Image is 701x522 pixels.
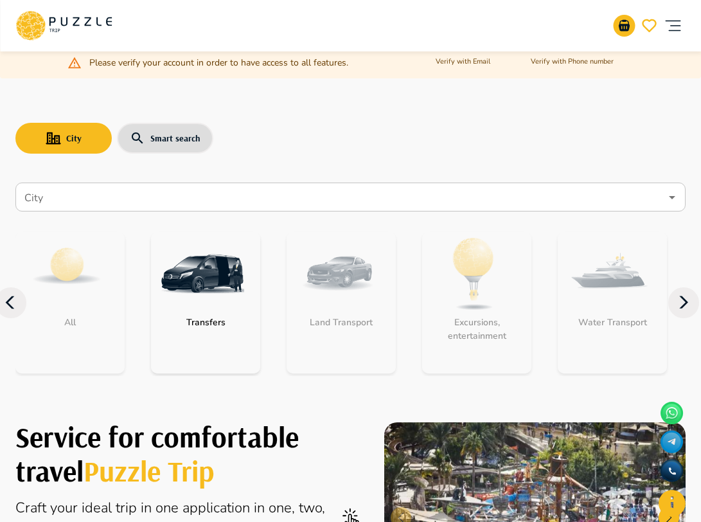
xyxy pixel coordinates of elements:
button: go-to-wishlist-submit-butto [638,15,660,37]
div: category-activity [422,232,531,373]
span: ideal [82,498,116,517]
span: Puzzle Trip [84,453,215,489]
span: one, [269,498,299,517]
div: category-get_transfer [151,232,260,373]
span: application [182,498,254,517]
img: GetTransfer [161,232,244,316]
div: category-landing_transport [287,232,396,373]
div: Please verify your account in order to have access to all features. [89,57,416,69]
span: your [50,498,82,517]
span: one [155,498,182,517]
span: two, [299,498,325,517]
button: search-with-city [15,123,112,154]
span: in [254,498,269,517]
p: Verify with Phone number [531,57,614,67]
span: in [141,498,155,517]
button: search-with-elastic-search [117,123,213,154]
h1: Create your perfect trip with Puzzle Trip. [15,420,357,487]
button: Open [663,188,681,206]
div: category-all [15,232,125,373]
span: trip [116,498,141,517]
div: category-water_transport [558,232,667,373]
span: Craft [15,498,50,517]
p: Verify with Email [436,57,490,67]
button: account of current user [660,5,686,46]
button: go-to-basket-submit-button [613,15,635,37]
p: Transfers [180,316,232,329]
